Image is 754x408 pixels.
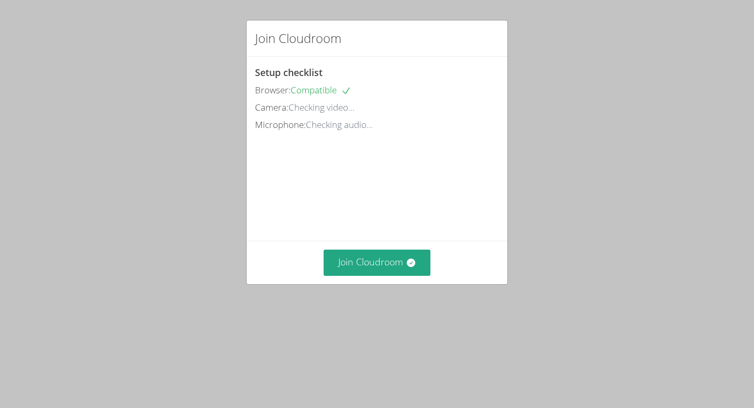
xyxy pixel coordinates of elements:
span: Checking audio... [306,119,373,131]
span: Browser: [255,84,291,96]
span: Microphone: [255,119,306,131]
span: Compatible [291,84,351,96]
span: Camera: [255,101,289,113]
span: Checking video... [289,101,354,113]
button: Join Cloudroom [324,250,431,275]
span: Setup checklist [255,66,323,79]
h2: Join Cloudroom [255,29,341,48]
